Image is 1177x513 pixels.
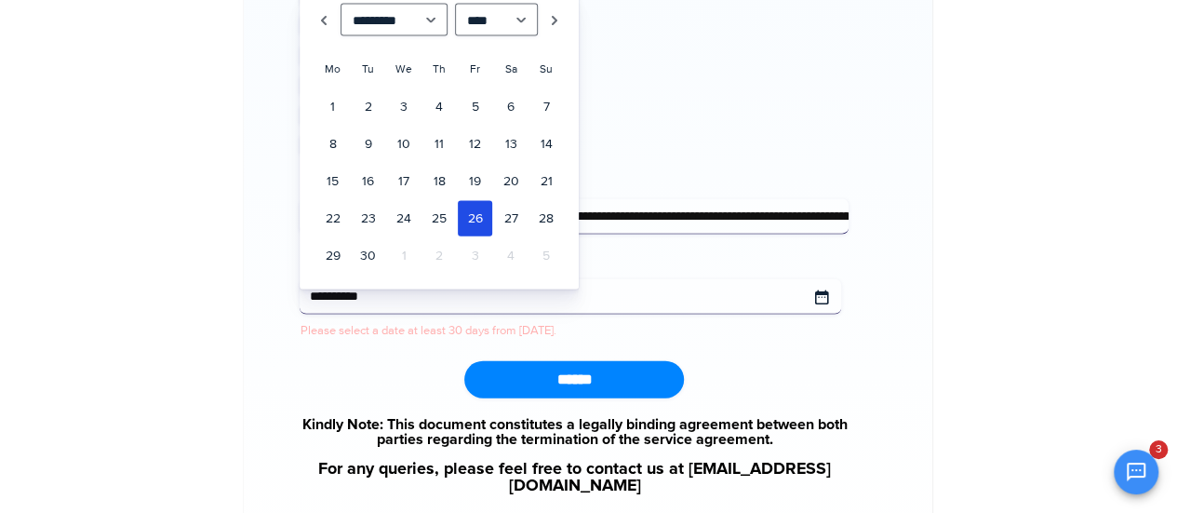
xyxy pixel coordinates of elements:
a: 23 [352,201,385,236]
button: Open chat [1114,450,1158,494]
span: Monday [325,62,341,76]
a: 19 [458,164,491,199]
span: Thursday [433,62,446,76]
label: Voicebot [329,47,849,65]
a: 13 [494,127,528,162]
a: 24 [387,201,421,236]
a: 2 [352,89,385,125]
span: 3 [1149,440,1168,459]
span: Sunday [540,62,553,76]
a: 17 [387,164,421,199]
a: 11 [422,127,456,162]
a: 25 [422,201,456,236]
select: Select month [341,4,448,36]
a: 26 [458,201,491,236]
a: 30 [352,238,385,274]
a: 14 [529,127,563,162]
span: Friday [470,62,480,76]
a: 12 [458,127,491,162]
span: Saturday [504,62,516,76]
a: 8 [315,127,349,162]
a: 3 [387,89,421,125]
a: 7 [529,89,563,125]
div: Please select a date at least 30 days from [DATE]. [300,322,849,340]
a: Next [545,4,564,36]
a: Prev [314,4,333,36]
label: Voice of Customer [329,16,849,34]
a: 20 [494,164,528,199]
span: 2 [422,238,456,274]
span: 4 [494,238,528,274]
span: Wednesday [395,62,412,76]
span: Tuesday [362,62,374,76]
label: WhatsApp services [329,106,849,125]
a: Kindly Note: This document constitutes a legally binding agreement between both parties regarding... [300,417,849,447]
a: 10 [387,127,421,162]
span: 3 [458,238,491,274]
select: Select year [455,4,539,36]
a: 4 [422,89,456,125]
span: 5 [529,238,563,274]
a: 16 [352,164,385,199]
label: VPN [329,76,849,95]
a: 28 [529,201,563,236]
span: 1 [387,238,421,274]
a: For any queries, please feel free to contact us at [EMAIL_ADDRESS][DOMAIN_NAME] [300,461,849,494]
a: 1 [315,89,349,125]
a: 6 [494,89,528,125]
a: 18 [422,164,456,199]
a: 22 [315,201,349,236]
label: Other [329,136,849,155]
a: 29 [315,238,349,274]
a: 9 [352,127,385,162]
a: 5 [458,89,491,125]
a: 27 [494,201,528,236]
a: 15 [315,164,349,199]
a: 21 [529,164,563,199]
